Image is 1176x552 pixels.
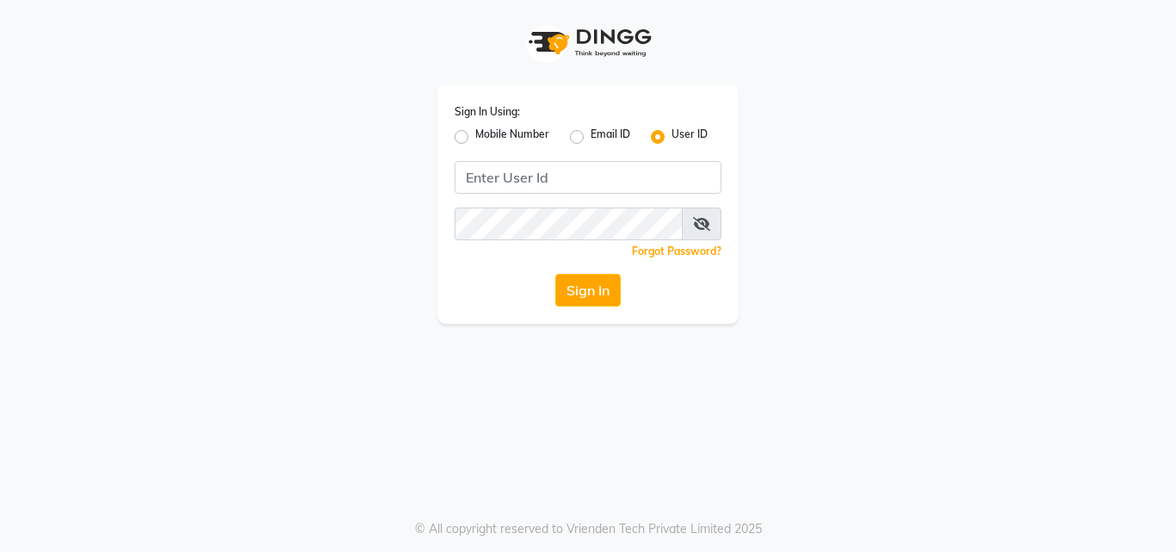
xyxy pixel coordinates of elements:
[632,245,721,257] a: Forgot Password?
[475,127,549,147] label: Mobile Number
[455,208,683,240] input: Username
[591,127,630,147] label: Email ID
[672,127,708,147] label: User ID
[519,17,657,68] img: logo1.svg
[555,274,621,307] button: Sign In
[455,161,721,194] input: Username
[455,104,520,120] label: Sign In Using:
